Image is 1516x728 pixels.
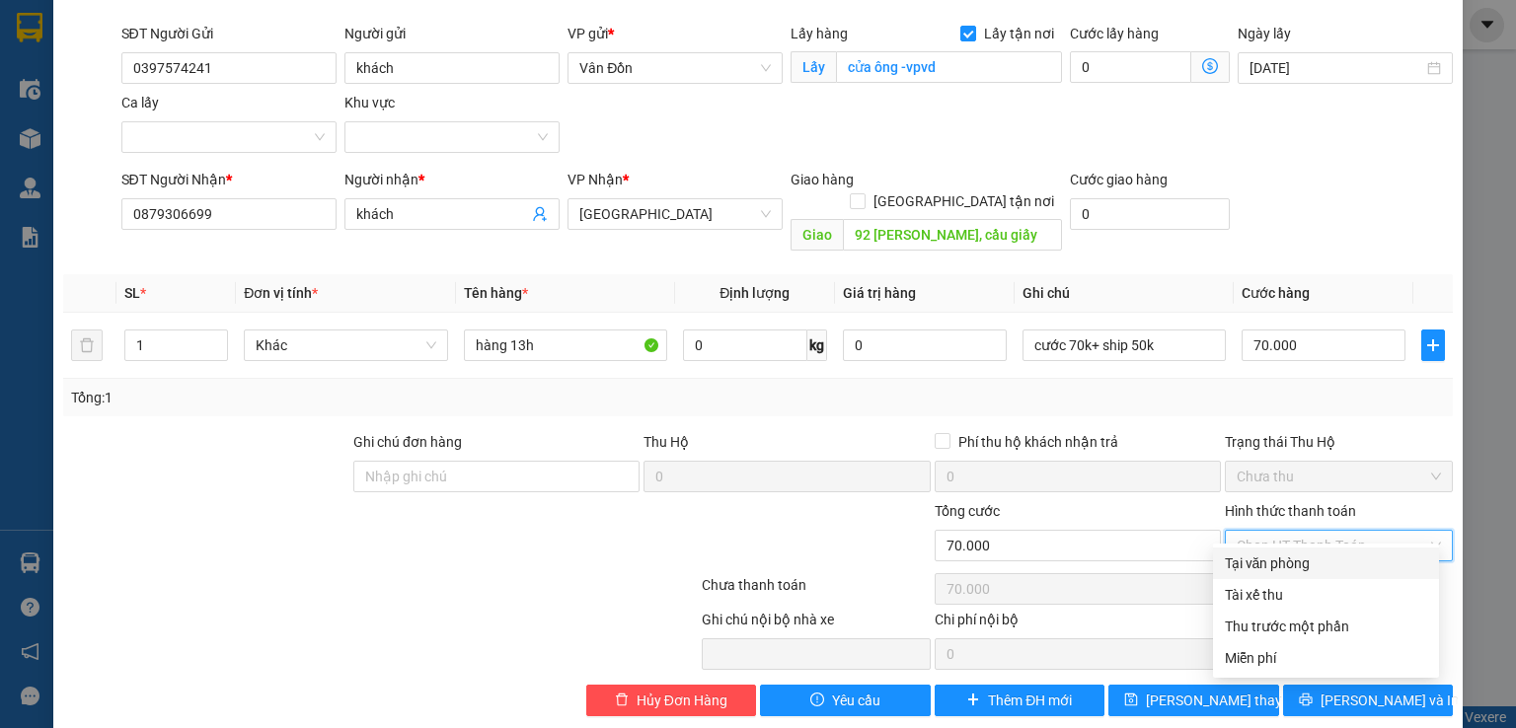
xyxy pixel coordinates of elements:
div: Chi phí nội bộ [935,609,1221,638]
input: Lấy tận nơi [836,51,1062,83]
span: Tổng cước [935,503,1000,519]
div: SĐT Người Nhận [121,169,337,190]
span: Khác [256,330,435,360]
span: Chưa thu [1237,462,1441,491]
div: Khu vực [344,92,560,113]
span: Giao hàng [791,172,854,187]
div: Tổng: 1 [71,387,586,408]
div: Thu trước một phần [1225,616,1427,637]
label: Cước lấy hàng [1070,26,1159,41]
span: kg [807,329,827,361]
span: Đơn vị tính [244,285,318,301]
button: plus [1421,329,1445,361]
span: [PERSON_NAME] thay đổi [1146,690,1304,711]
div: SĐT Người Gửi [121,23,337,44]
input: Ghi chú đơn hàng [353,461,640,492]
input: Cước lấy hàng [1070,51,1191,83]
span: Yêu cầu [832,690,880,711]
span: Giao [791,219,843,251]
th: Ghi chú [1015,274,1234,313]
span: Giá trị hàng [843,285,916,301]
div: VP gửi [568,23,783,44]
span: user-add [532,206,548,222]
span: Định lượng [720,285,790,301]
div: Người gửi [344,23,560,44]
input: Dọc đường [843,219,1062,251]
span: exclamation-circle [810,692,824,708]
span: Tên hàng [464,285,528,301]
span: Lấy [791,51,836,83]
span: Hà Nội [579,199,771,229]
input: Ngày lấy [1250,57,1423,79]
span: [PERSON_NAME] và In [1321,690,1459,711]
input: Ghi Chú [1023,329,1226,361]
button: delete [71,329,103,361]
button: deleteHủy Đơn Hàng [586,685,757,716]
span: Lấy hàng [791,26,848,41]
label: Ngày lấy [1238,26,1291,41]
span: Chọn HT Thanh Toán [1237,531,1441,560]
label: Cước giao hàng [1070,172,1168,187]
span: Phí thu hộ khách nhận trả [950,431,1126,453]
button: printer[PERSON_NAME] và In [1283,685,1454,716]
span: VP Nhận [568,172,623,187]
span: Hủy Đơn Hàng [637,690,727,711]
div: Tại văn phòng [1225,552,1427,574]
input: VD: Bàn, Ghế [464,329,667,361]
label: Hình thức thanh toán [1225,503,1356,519]
button: plusThêm ĐH mới [935,685,1105,716]
span: [GEOGRAPHIC_DATA] tận nơi [866,190,1062,212]
span: plus [1422,337,1444,353]
span: Thu Hộ [644,434,689,450]
div: Miễn phí [1225,647,1427,669]
label: Ghi chú đơn hàng [353,434,462,450]
span: SL [124,285,140,301]
span: plus [966,692,980,708]
div: Trạng thái Thu Hộ [1225,431,1453,453]
div: Tài xế thu [1225,584,1427,606]
div: Chưa thanh toán [700,574,932,609]
label: Ca lấy [121,95,159,110]
span: printer [1299,692,1313,708]
div: Người nhận [344,169,560,190]
span: Cước hàng [1242,285,1310,301]
button: exclamation-circleYêu cầu [760,685,931,716]
div: Ghi chú nội bộ nhà xe [702,609,930,638]
span: delete [615,692,629,708]
span: Lấy tận nơi [976,23,1062,44]
input: Cước giao hàng [1070,198,1230,230]
span: save [1124,692,1138,708]
button: save[PERSON_NAME] thay đổi [1108,685,1279,716]
span: Thêm ĐH mới [988,690,1072,711]
span: Vân Đồn [579,53,771,83]
span: dollar-circle [1202,58,1218,74]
